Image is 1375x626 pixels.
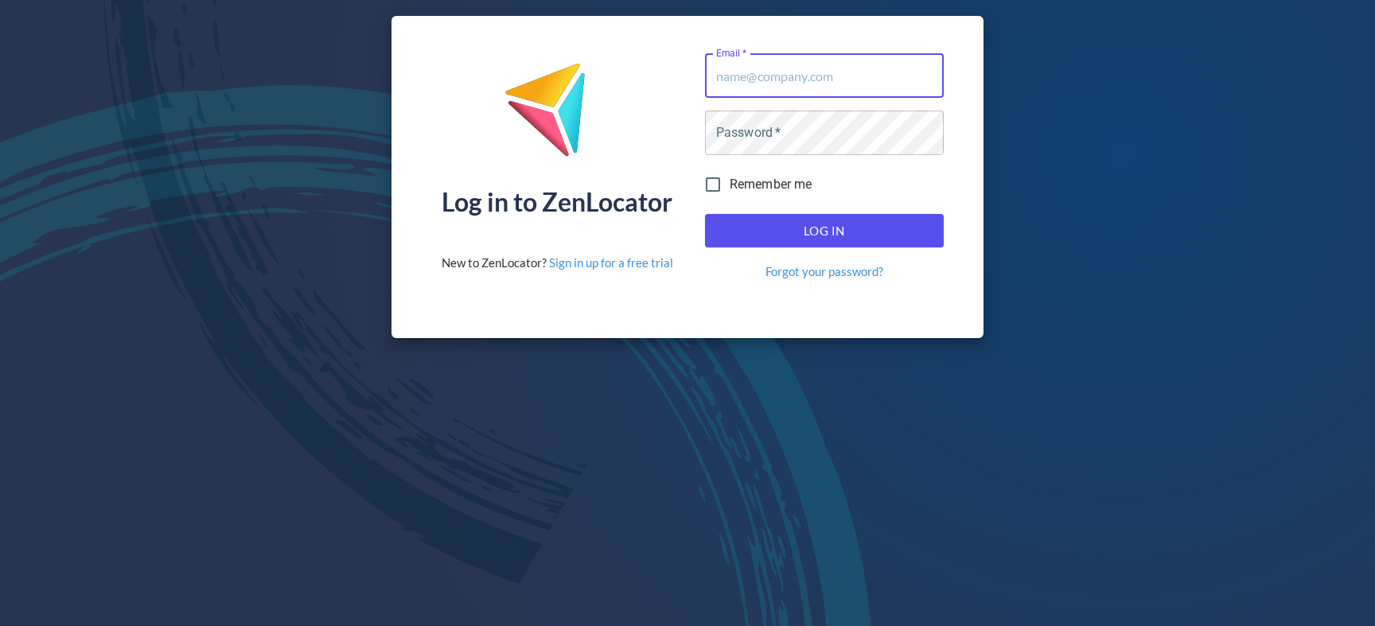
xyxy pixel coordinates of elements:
[549,255,673,270] a: Sign in up for a free trial
[723,220,926,241] span: Log In
[730,175,812,194] span: Remember me
[442,255,673,271] div: New to ZenLocator?
[705,53,944,98] input: name@company.com
[442,189,672,215] div: Log in to ZenLocator
[504,62,610,169] img: ZenLocator
[765,263,883,280] a: Forgot your password?
[705,214,944,247] button: Log In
